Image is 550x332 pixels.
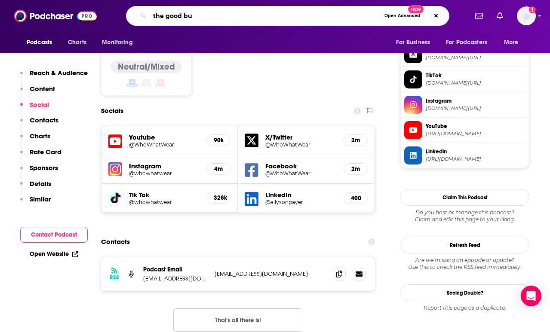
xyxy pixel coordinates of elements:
span: Open Advanced [384,14,420,18]
span: twitter.com/WhoWhatWear [426,55,525,61]
h5: Instagram [129,162,200,170]
span: TikTok [426,72,525,79]
h5: 2m [351,137,360,144]
span: New [408,5,424,13]
button: Details [20,180,51,195]
svg: Add a profile image [529,6,536,13]
p: Social [30,101,49,109]
button: open menu [440,34,500,51]
img: User Profile [517,6,536,25]
span: Monitoring [102,37,132,49]
a: Open Website [30,250,78,258]
span: https://www.linkedin.com/in/allysonpayer [426,156,525,162]
p: Similar [30,195,51,203]
div: Report this page as a duplicate. [400,305,529,311]
span: Logged in as autumncomm [517,6,536,25]
span: For Business [396,37,430,49]
a: Seeing Double? [400,284,529,301]
p: Contacts [30,116,58,124]
span: https://www.youtube.com/@WhoWhatWear [426,131,525,137]
button: Refresh Feed [400,237,529,253]
h5: 400 [351,195,360,202]
span: More [504,37,519,49]
img: iconImage [108,162,122,176]
p: Rate Card [30,148,61,156]
span: YouTube [426,122,525,130]
button: open menu [96,34,144,51]
p: Charts [30,132,50,140]
span: Instagram [426,97,525,105]
input: Search podcasts, credits, & more... [150,9,381,23]
h5: Tik Tok [129,191,200,199]
span: For Podcasters [446,37,487,49]
a: @WhoWhatWear [129,141,200,148]
h3: RSS [110,274,119,281]
a: @WhoWhatWear [265,170,336,177]
button: Charts [20,132,50,148]
button: Open AdvancedNew [381,11,424,21]
a: Show notifications dropdown [472,9,486,23]
a: YouTube[URL][DOMAIN_NAME] [404,121,525,139]
div: Are we missing an episode or update? Use this to check the RSS feed immediately. [400,257,529,271]
a: Instagram[DOMAIN_NAME][URL] [404,96,525,114]
span: Podcasts [27,37,52,49]
h5: 328k [214,194,223,201]
button: Content [20,85,55,101]
h5: Youtube [129,133,200,141]
h2: Socials [101,103,123,119]
p: [EMAIL_ADDRESS][DOMAIN_NAME] [215,270,326,277]
p: Details [30,180,51,188]
h5: 90k [214,137,223,144]
div: Search podcasts, credits, & more... [126,6,449,26]
a: @whowhatwear [129,170,200,177]
a: Linkedin[URL][DOMAIN_NAME] [404,146,525,164]
span: Do you host or manage this podcast? [400,209,529,216]
h5: 2m [351,165,360,173]
div: Claim and edit this page to your liking. [400,209,529,223]
button: Social [20,101,49,116]
button: open menu [390,34,441,51]
a: @whowhatwear [129,199,200,205]
h5: Facebook [265,162,336,170]
span: tiktok.com/@whowhatwear [426,80,525,86]
h4: Neutral/Mixed [118,61,175,72]
button: Similar [20,195,51,211]
button: Contact Podcast [20,227,88,243]
h5: 4m [214,165,223,173]
p: Reach & Audience [30,69,88,77]
h2: Contacts [101,234,130,250]
a: Charts [62,34,92,51]
a: Show notifications dropdown [493,9,507,23]
button: open menu [21,34,63,51]
button: Sponsors [20,164,58,180]
button: Reach & Audience [20,69,88,85]
button: Claim This Podcast [400,189,529,206]
button: open menu [498,34,529,51]
a: TikTok[DOMAIN_NAME][URL] [404,70,525,88]
button: Show profile menu [517,6,536,25]
p: Content [30,85,55,93]
h5: X/Twitter [265,133,336,141]
a: @allysonpayer [265,199,336,205]
span: Linkedin [426,148,525,155]
div: Open Intercom Messenger [521,286,541,306]
span: instagram.com/whowhatwear [426,105,525,112]
button: Nothing here. [173,308,302,332]
p: [EMAIL_ADDRESS][DOMAIN_NAME] [143,275,208,282]
button: Contacts [20,116,58,132]
button: Rate Card [20,148,61,164]
p: Podcast Email [143,266,208,273]
p: Sponsors [30,164,58,172]
img: Podchaser - Follow, Share and Rate Podcasts [14,8,97,24]
span: Charts [68,37,86,49]
h5: LinkedIn [265,191,336,199]
a: X/Twitter[DOMAIN_NAME][URL] [404,45,525,63]
a: @WhoWhatWear [265,141,336,148]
